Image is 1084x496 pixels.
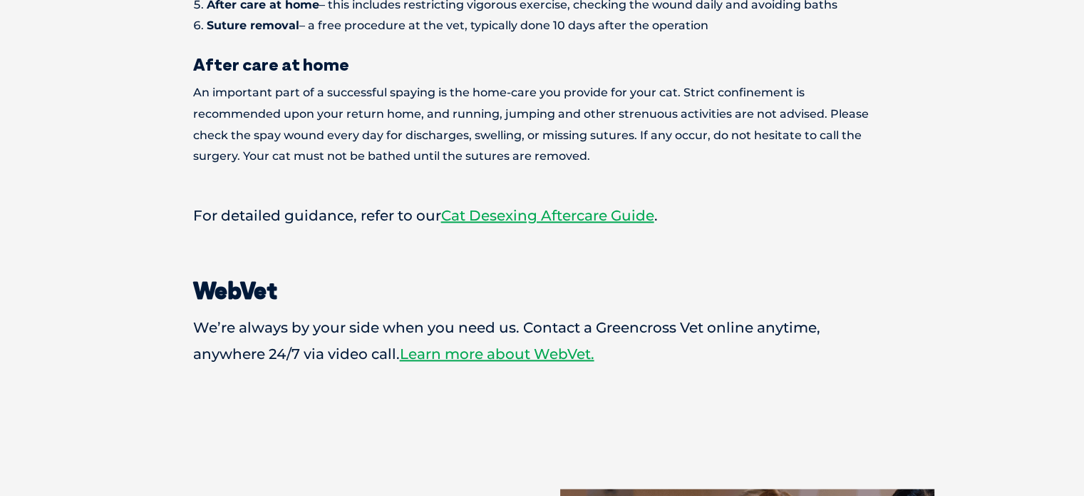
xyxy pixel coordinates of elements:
[400,345,594,363] a: Learn more about WebVet.
[193,56,892,73] h3: After care at home
[207,19,299,32] strong: Suture removal
[193,82,892,167] p: An important part of a successful spaying is the home-care you provide for your cat. Strict confi...
[193,203,892,229] p: For detailed guidance, refer to our .
[441,207,654,224] a: Cat Desexing Aftercare Guide
[193,315,892,368] p: We’re always by your side when you need us. Contact a Greencross Vet online anytime, anywhere 24/...
[193,15,892,36] li: – a free procedure at the vet, typically done 10 days after the operation
[1056,65,1070,79] button: Search
[193,276,277,305] strong: WebVet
